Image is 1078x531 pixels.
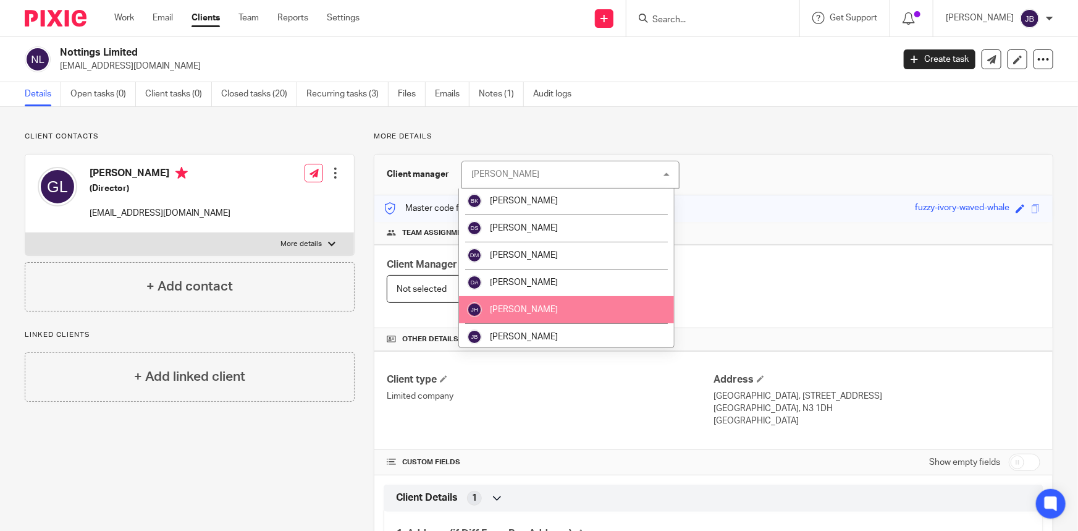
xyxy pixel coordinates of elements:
a: Clients [192,12,220,24]
p: Linked clients [25,330,355,340]
a: Closed tasks (20) [221,82,297,106]
img: svg%3E [38,167,77,206]
a: Files [398,82,426,106]
span: [PERSON_NAME] [490,224,558,232]
h3: Client manager [387,168,449,181]
h5: (Director) [90,182,230,195]
span: [PERSON_NAME] [490,278,558,287]
img: svg%3E [467,302,482,317]
a: Team [238,12,259,24]
a: Recurring tasks (3) [306,82,389,106]
p: More details [374,132,1053,142]
a: Client tasks (0) [145,82,212,106]
h4: CUSTOM FIELDS [387,457,714,467]
div: fuzzy-ivory-waved-whale [915,202,1009,216]
a: Open tasks (0) [70,82,136,106]
p: [EMAIL_ADDRESS][DOMAIN_NAME] [60,60,885,72]
img: svg%3E [467,275,482,290]
img: svg%3E [1020,9,1040,28]
h4: [PERSON_NAME] [90,167,230,182]
p: More details [280,239,322,249]
a: Reports [277,12,308,24]
h4: Client type [387,373,714,386]
i: Primary [175,167,188,179]
a: Create task [904,49,975,69]
span: Other details [402,334,458,344]
h2: Nottings Limited [60,46,720,59]
img: svg%3E [467,221,482,236]
span: Team assignments [402,228,476,238]
img: svg%3E [467,329,482,344]
span: [PERSON_NAME] [490,333,558,341]
p: [GEOGRAPHIC_DATA], [STREET_ADDRESS] [714,390,1040,402]
h4: + Add linked client [134,367,245,386]
span: Client Manager [387,260,457,270]
span: [PERSON_NAME] [490,197,558,205]
img: svg%3E [467,248,482,263]
h4: Address [714,373,1040,386]
p: [PERSON_NAME] [946,12,1014,24]
a: Settings [327,12,360,24]
a: Emails [435,82,470,106]
p: Client contacts [25,132,355,142]
span: [PERSON_NAME] [490,305,558,314]
p: Limited company [387,390,714,402]
input: Search [651,15,762,26]
span: 1 [472,492,477,504]
img: Pixie [25,10,86,27]
label: Show empty fields [929,456,1000,469]
p: [GEOGRAPHIC_DATA] [714,415,1040,427]
a: Details [25,82,61,106]
a: Audit logs [533,82,581,106]
p: [GEOGRAPHIC_DATA], N3 1DH [714,402,1040,415]
p: [EMAIL_ADDRESS][DOMAIN_NAME] [90,207,230,219]
a: Work [114,12,134,24]
span: [PERSON_NAME] [490,251,558,260]
img: svg%3E [25,46,51,72]
span: Client Details [396,491,458,504]
a: Notes (1) [479,82,524,106]
div: [PERSON_NAME] [471,170,539,179]
h4: + Add contact [146,277,233,296]
span: Not selected [397,285,447,294]
img: svg%3E [467,193,482,208]
a: Email [153,12,173,24]
p: Master code for secure communications and files [384,202,597,215]
span: Get Support [830,14,877,22]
